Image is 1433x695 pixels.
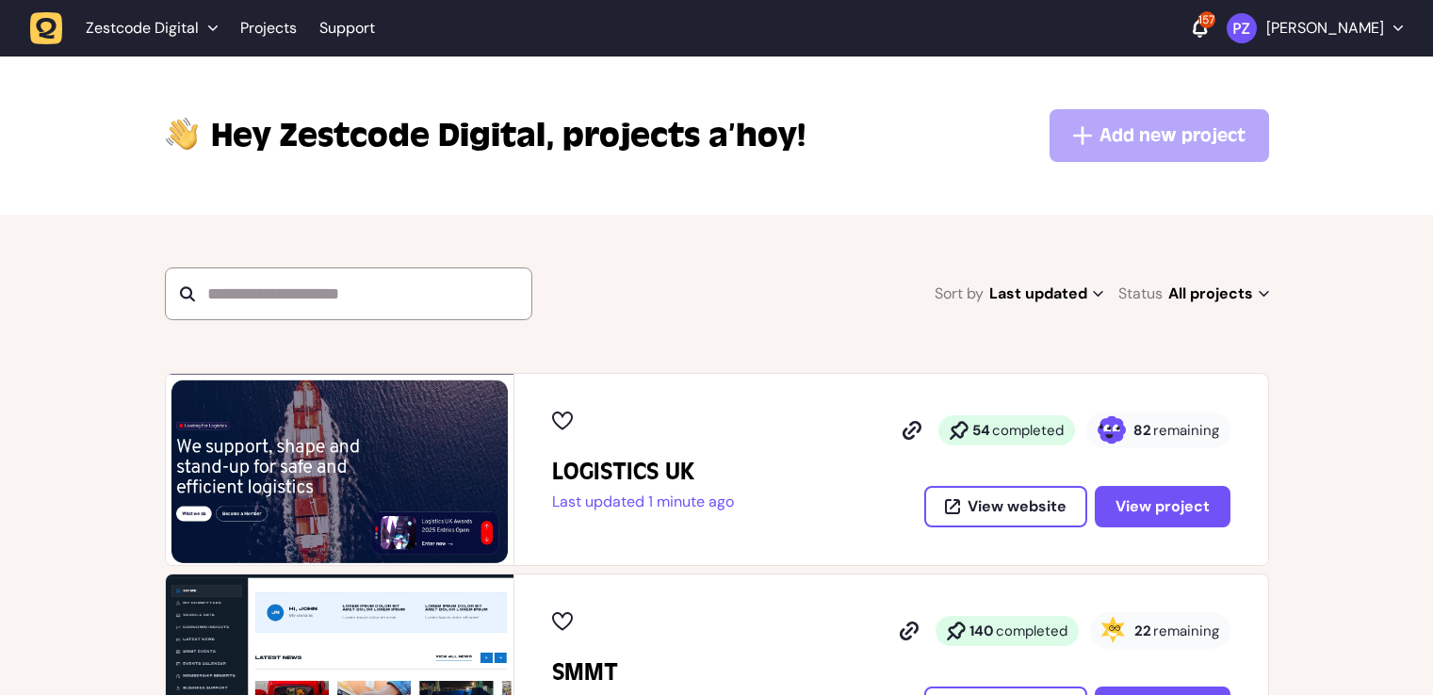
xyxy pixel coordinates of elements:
[1153,622,1219,640] span: remaining
[1118,281,1163,307] span: Status
[924,486,1087,527] button: View website
[935,281,984,307] span: Sort by
[240,11,297,45] a: Projects
[989,281,1103,307] span: Last updated
[166,374,513,565] img: LOGISTICS UK
[1099,122,1246,149] span: Add new project
[86,19,199,38] span: Zestcode Digital
[969,622,994,640] strong: 140
[552,457,734,487] h2: LOGISTICS UK
[996,622,1067,640] span: completed
[1153,421,1219,440] span: remaining
[1115,499,1210,514] span: View project
[968,499,1067,514] span: View website
[972,421,990,440] strong: 54
[1198,11,1215,28] div: 157
[211,113,806,158] p: projects a’hoy!
[552,657,750,687] h2: SMMT
[319,19,375,38] a: Support
[992,421,1064,440] span: completed
[1050,109,1269,162] button: Add new project
[1227,13,1257,43] img: Paris Zisis
[1266,19,1384,38] p: [PERSON_NAME]
[1168,281,1269,307] span: All projects
[30,11,229,45] button: Zestcode Digital
[1133,421,1151,440] strong: 82
[552,493,734,511] p: Last updated 1 minute ago
[1227,13,1403,43] button: [PERSON_NAME]
[165,113,200,152] img: hi-hand
[1095,486,1230,527] button: View project
[211,113,555,158] span: Zestcode Digital
[1134,622,1151,640] strong: 22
